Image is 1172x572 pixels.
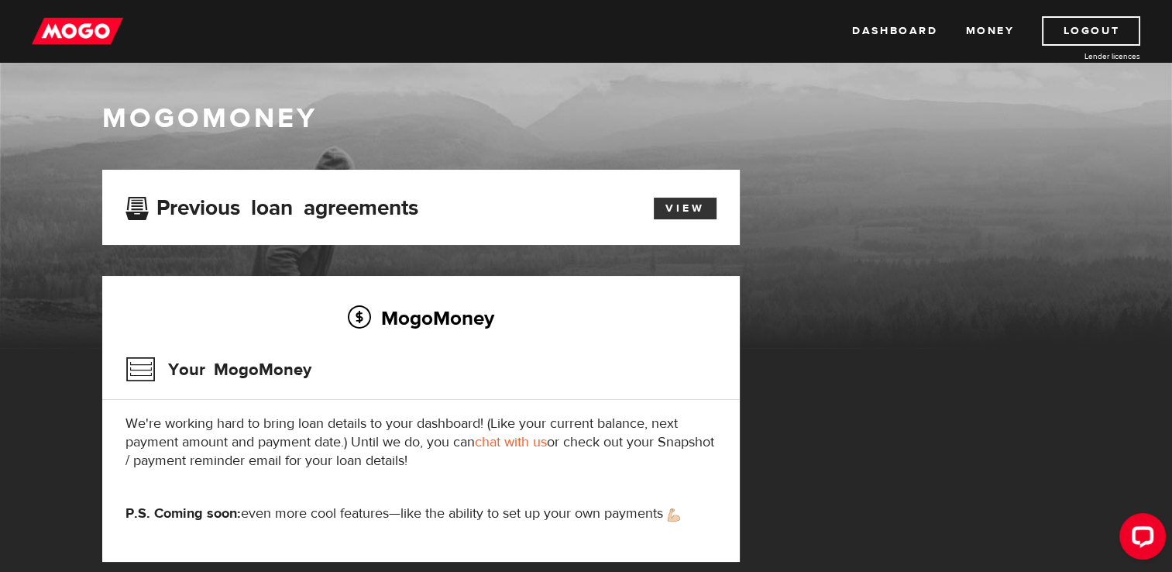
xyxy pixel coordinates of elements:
[668,508,680,522] img: strong arm emoji
[125,505,717,523] p: even more cool features—like the ability to set up your own payments
[125,195,418,215] h3: Previous loan agreements
[125,302,717,334] h2: MogoMoney
[1042,16,1140,46] a: Logout
[102,102,1071,135] h1: MogoMoney
[654,198,717,219] a: View
[1024,50,1140,62] a: Lender licences
[852,16,937,46] a: Dashboard
[125,505,241,522] strong: P.S. Coming soon:
[475,433,547,451] a: chat with us
[125,350,311,390] h3: Your MogoMoney
[32,16,123,46] img: mogo_logo-11ee424be714fa7cbb0f0f49df9e16ec.png
[1107,507,1172,572] iframe: LiveChat chat widget
[965,16,1014,46] a: Money
[125,415,717,470] p: We're working hard to bring loan details to your dashboard! (Like your current balance, next paym...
